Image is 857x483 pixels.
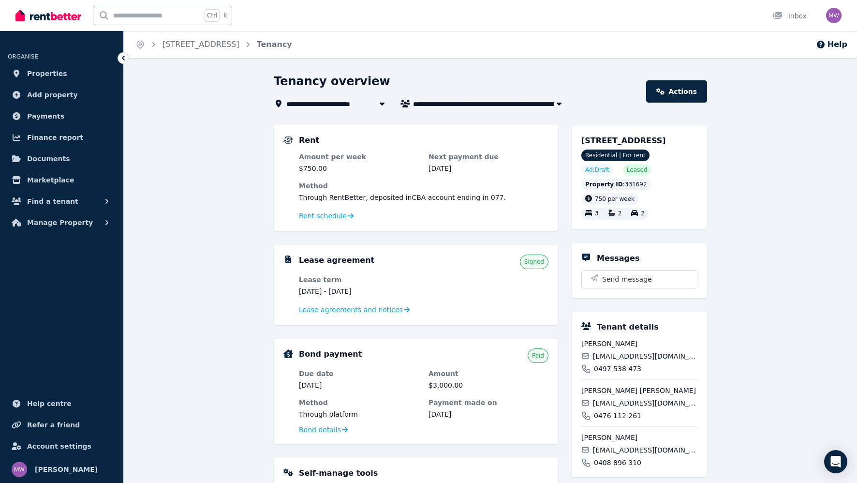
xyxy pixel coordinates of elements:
[826,8,842,23] img: May Wong
[124,31,304,58] nav: Breadcrumb
[8,85,116,105] a: Add property
[35,464,98,475] span: [PERSON_NAME]
[15,8,81,23] img: RentBetter
[299,369,419,378] dt: Due date
[27,419,80,431] span: Refer a friend
[8,213,116,232] button: Manage Property
[223,12,227,19] span: k
[299,255,374,266] h5: Lease agreement
[299,305,410,315] a: Lease agreements and notices
[205,9,220,22] span: Ctrl
[27,89,78,101] span: Add property
[27,110,64,122] span: Payments
[428,398,548,408] dt: Payment made on
[12,462,27,477] img: May Wong
[274,74,390,89] h1: Tenancy overview
[627,166,647,174] span: Leased
[618,211,622,217] span: 2
[27,196,78,207] span: Find a tenant
[27,153,70,165] span: Documents
[532,352,544,360] span: Paid
[299,348,362,360] h5: Bond payment
[594,364,641,374] span: 0497 538 473
[8,128,116,147] a: Finance report
[299,181,548,191] dt: Method
[299,152,419,162] dt: Amount per week
[299,305,403,315] span: Lease agreements and notices
[595,196,635,202] span: 750 per week
[299,135,319,146] h5: Rent
[597,321,659,333] h5: Tenant details
[8,394,116,413] a: Help centre
[27,398,72,409] span: Help centre
[8,437,116,456] a: Account settings
[299,164,419,173] dd: $750.00
[299,425,341,435] span: Bond details
[299,194,506,201] span: Through RentBetter , deposited in CBA account ending in 077 .
[595,211,599,217] span: 3
[602,274,652,284] span: Send message
[27,132,83,143] span: Finance report
[581,150,650,161] span: Residential | For rent
[299,287,419,296] dd: [DATE] - [DATE]
[816,39,847,50] button: Help
[27,440,91,452] span: Account settings
[593,445,697,455] span: [EMAIL_ADDRESS][DOMAIN_NAME]
[299,398,419,408] dt: Method
[581,386,697,395] span: [PERSON_NAME] [PERSON_NAME]
[582,271,697,288] button: Send message
[641,211,645,217] span: 2
[299,380,419,390] dd: [DATE]
[585,181,623,188] span: Property ID
[585,166,609,174] span: Ad: Draft
[428,380,548,390] dd: $3,000.00
[581,179,651,190] div: : 331692
[8,170,116,190] a: Marketplace
[581,339,697,348] span: [PERSON_NAME]
[299,425,348,435] a: Bond details
[299,211,354,221] a: Rent schedule
[299,275,419,285] dt: Lease term
[27,174,74,186] span: Marketplace
[27,217,93,228] span: Manage Property
[594,411,641,421] span: 0476 112 261
[8,53,38,60] span: ORGANISE
[299,468,378,479] h5: Self-manage tools
[283,349,293,358] img: Bond Details
[646,80,707,103] a: Actions
[299,211,347,221] span: Rent schedule
[257,40,292,49] a: Tenancy
[524,258,544,266] span: Signed
[428,409,548,419] dd: [DATE]
[581,136,666,145] span: [STREET_ADDRESS]
[428,152,548,162] dt: Next payment due
[8,106,116,126] a: Payments
[8,192,116,211] button: Find a tenant
[8,149,116,168] a: Documents
[283,136,293,144] img: Rental Payments
[428,164,548,173] dd: [DATE]
[593,351,697,361] span: [EMAIL_ADDRESS][DOMAIN_NAME]
[163,40,239,49] a: [STREET_ADDRESS]
[27,68,67,79] span: Properties
[581,433,697,442] span: [PERSON_NAME]
[428,369,548,378] dt: Amount
[824,450,847,473] div: Open Intercom Messenger
[299,409,419,419] dd: Through platform
[8,415,116,435] a: Refer a friend
[594,458,641,468] span: 0408 896 310
[8,64,116,83] a: Properties
[773,11,807,21] div: Inbox
[597,253,639,264] h5: Messages
[593,398,697,408] span: [EMAIL_ADDRESS][DOMAIN_NAME]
